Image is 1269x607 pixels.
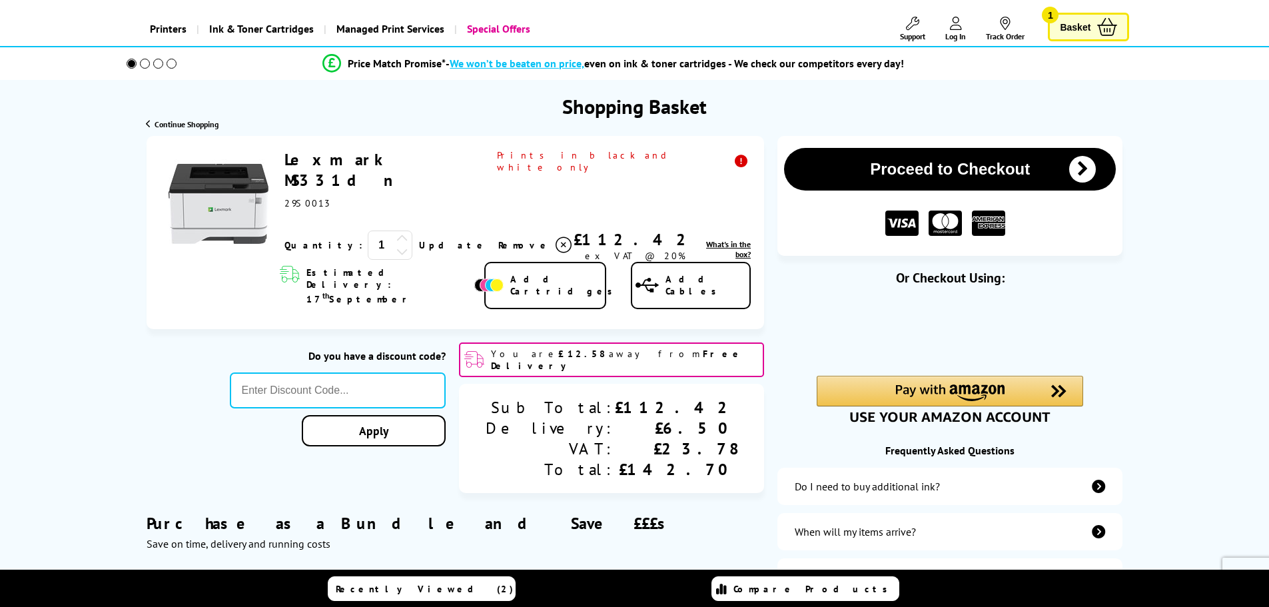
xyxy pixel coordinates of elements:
[140,12,197,46] a: Printers
[147,537,764,550] div: Save on time, delivery and running costs
[497,149,751,173] span: Prints in black and white only
[486,459,615,480] div: Total:
[885,211,919,237] img: VISA
[486,397,615,418] div: Sub Total:
[558,348,609,360] b: £12.58
[510,273,620,297] span: Add Cartridges
[929,211,962,237] img: MASTER CARD
[1060,18,1090,36] span: Basket
[777,444,1122,457] div: Frequently Asked Questions
[336,583,514,595] span: Recently Viewed (2)
[306,267,471,305] span: Estimated Delivery: 17 September
[491,348,743,372] b: Free Delivery
[817,376,1083,422] div: Amazon Pay - Use your Amazon account
[777,269,1122,287] div: Or Checkout Using:
[986,17,1025,41] a: Track Order
[972,211,1005,237] img: American Express
[900,31,925,41] span: Support
[450,57,584,70] span: We won’t be beaten on price,
[324,12,454,46] a: Managed Print Services
[795,525,916,538] div: When will my items arrive?
[348,57,446,70] span: Price Match Promise*
[209,12,314,46] span: Ink & Toner Cartridges
[498,239,551,251] span: Remove
[585,250,685,262] span: ex VAT @ 20%
[777,468,1122,505] a: additional-ink
[169,154,268,254] img: Lexmark MS331dn
[230,349,446,362] div: Do you have a discount code?
[454,12,540,46] a: Special Offers
[615,438,737,459] div: £23.78
[498,235,574,255] a: Delete item from your basket
[486,418,615,438] div: Delivery:
[197,12,324,46] a: Ink & Toner Cartridges
[1048,13,1129,41] a: Basket 1
[109,52,1119,75] li: modal_Promise
[665,273,749,297] span: Add Cables
[328,576,516,601] a: Recently Viewed (2)
[733,583,895,595] span: Compare Products
[945,31,966,41] span: Log In
[146,119,218,129] a: Continue Shopping
[795,480,940,493] div: Do I need to buy additional ink?
[817,308,1083,353] iframe: PayPal
[784,148,1116,191] button: Proceed to Checkout
[419,239,488,251] a: Update
[486,438,615,459] div: VAT:
[446,57,904,70] div: - even on ink & toner cartridges - We check our competitors every day!
[322,291,329,301] sup: th
[230,372,446,408] input: Enter Discount Code...
[284,149,408,191] a: Lexmark MS331dn
[491,348,759,372] span: You are away from
[711,576,899,601] a: Compare Products
[706,239,751,259] span: What's in the box?
[777,513,1122,550] a: items-arrive
[696,239,751,259] a: lnk_inthebox
[284,239,362,251] span: Quantity:
[1042,7,1058,23] span: 1
[615,418,737,438] div: £6.50
[945,17,966,41] a: Log In
[562,93,707,119] h1: Shopping Basket
[147,493,764,550] div: Purchase as a Bundle and Save £££s
[615,459,737,480] div: £142.70
[474,279,504,292] img: Add Cartridges
[615,397,737,418] div: £112.42
[155,119,218,129] span: Continue Shopping
[284,197,332,209] span: 29S0013
[574,229,696,250] div: £112.42
[900,17,925,41] a: Support
[777,558,1122,596] a: additional-cables
[302,415,446,446] a: Apply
